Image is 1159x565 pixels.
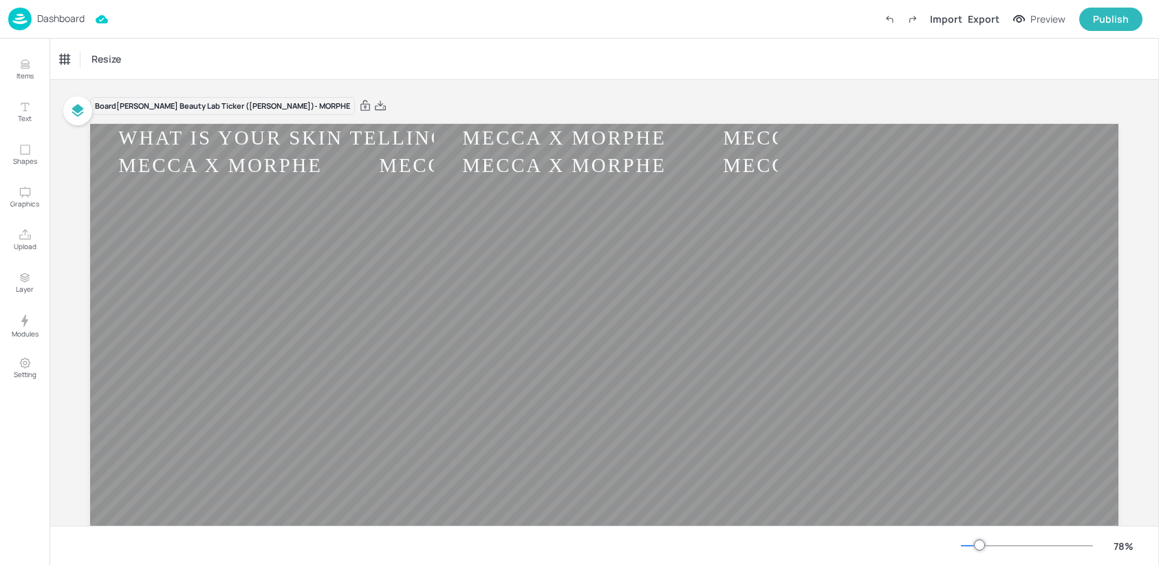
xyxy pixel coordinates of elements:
label: Undo (Ctrl + Z) [878,8,901,31]
div: MECCA X MORPHE [695,153,955,178]
div: MECCA X MORPHE [351,153,611,178]
span: Resize [89,52,124,66]
div: Import [930,12,962,26]
div: MECCA X MORPHE [434,125,695,151]
button: Preview [1005,9,1074,30]
div: Preview [1030,12,1065,27]
p: Dashboard [37,14,85,23]
div: Export [968,12,999,26]
button: Publish [1079,8,1142,31]
label: Redo (Ctrl + Y) [901,8,924,31]
div: MECCA X MORPHE [90,153,351,178]
div: MECCA X MORPHE [695,125,955,151]
div: Publish [1093,12,1129,27]
div: Board [PERSON_NAME] Beauty Lab Ticker ([PERSON_NAME])- MORPHE [90,97,355,116]
div: MECCA X MORPHE [434,153,695,178]
div: WHAT IS YOUR SKIN TELLING YOU? [90,125,541,151]
div: 78 % [1107,539,1140,553]
img: logo-86c26b7e.jpg [8,8,32,30]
